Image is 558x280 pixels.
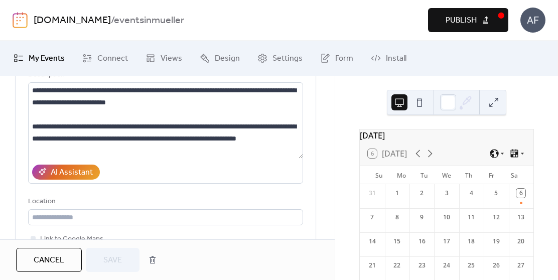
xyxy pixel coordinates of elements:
div: Sa [503,166,525,184]
div: 2 [417,189,427,198]
div: [DATE] [360,129,533,142]
div: 16 [417,237,427,246]
div: 14 [368,237,377,246]
div: 4 [467,189,476,198]
div: 21 [368,261,377,270]
div: 3 [442,189,451,198]
a: Install [363,45,414,72]
a: Connect [75,45,135,72]
div: 7 [368,213,377,222]
span: Install [386,53,406,65]
div: We [436,166,458,184]
div: 25 [467,261,476,270]
div: 5 [492,189,501,198]
div: 13 [516,213,525,222]
div: 15 [392,237,401,246]
button: Cancel [16,248,82,272]
b: eventsinmueller [114,11,184,30]
div: 26 [492,261,501,270]
div: 17 [442,237,451,246]
div: AF [520,8,545,33]
span: Design [215,53,240,65]
span: Form [335,53,353,65]
div: 11 [467,213,476,222]
div: Location [28,196,301,208]
div: 12 [492,213,501,222]
a: Form [313,45,361,72]
div: Su [368,166,390,184]
div: 6 [516,189,525,198]
div: 1 [392,189,401,198]
button: Publish [428,8,508,32]
a: Design [192,45,247,72]
span: Link to Google Maps [40,233,103,245]
img: logo [13,12,28,28]
b: / [111,11,114,30]
div: 19 [492,237,501,246]
a: Settings [250,45,310,72]
div: Th [458,166,481,184]
span: My Events [29,53,65,65]
div: 24 [442,261,451,270]
div: 31 [368,189,377,198]
div: 8 [392,213,401,222]
div: AI Assistant [51,167,93,179]
span: Publish [446,15,477,27]
div: 10 [442,213,451,222]
div: 18 [467,237,476,246]
div: 23 [417,261,427,270]
a: [DOMAIN_NAME] [34,11,111,30]
span: Settings [272,53,303,65]
button: AI Assistant [32,165,100,180]
div: 9 [417,213,427,222]
a: My Events [6,45,72,72]
span: Cancel [34,254,64,266]
div: Fr [480,166,503,184]
div: Description [28,69,301,81]
div: 27 [516,261,525,270]
div: Tu [413,166,436,184]
span: Views [161,53,182,65]
span: Connect [97,53,128,65]
a: Views [138,45,190,72]
div: Mo [390,166,413,184]
div: 22 [392,261,401,270]
div: 20 [516,237,525,246]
